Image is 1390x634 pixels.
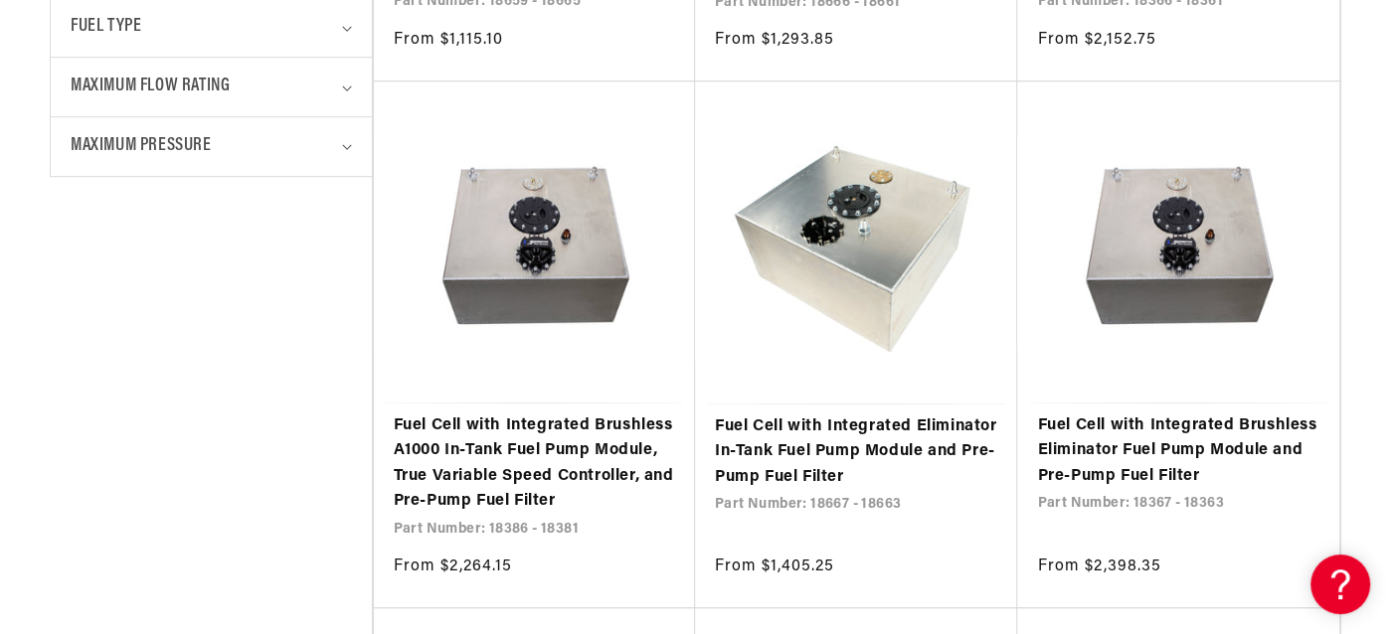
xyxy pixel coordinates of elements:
[715,414,997,491] a: Fuel Cell with Integrated Eliminator In-Tank Fuel Pump Module and Pre-Pump Fuel Filter
[71,58,352,116] summary: Maximum Flow Rating (0 selected)
[71,73,230,101] span: Maximum Flow Rating
[71,117,352,176] summary: Maximum Pressure (0 selected)
[71,132,212,161] span: Maximum Pressure
[1037,413,1318,490] a: Fuel Cell with Integrated Brushless Eliminator Fuel Pump Module and Pre-Pump Fuel Filter
[71,13,141,42] span: Fuel Type
[394,413,675,515] a: Fuel Cell with Integrated Brushless A1000 In-Tank Fuel Pump Module, True Variable Speed Controlle...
